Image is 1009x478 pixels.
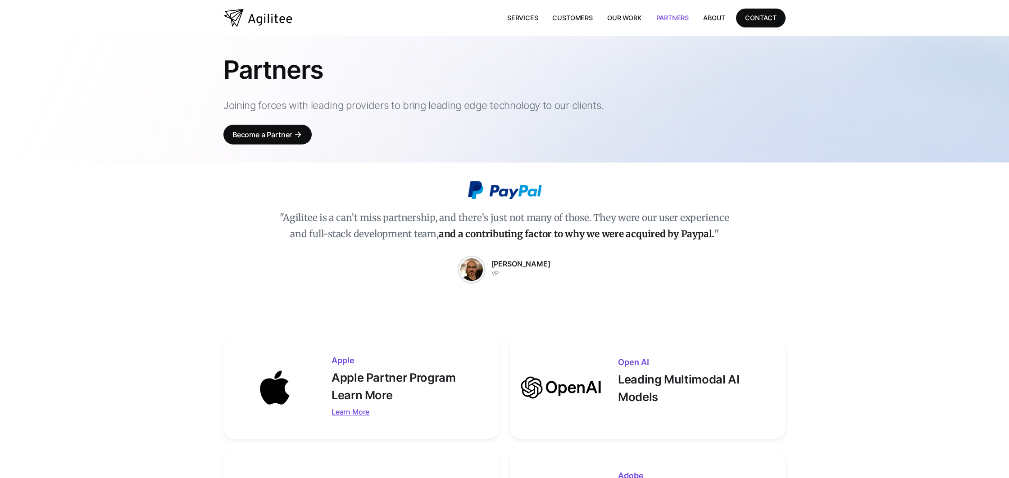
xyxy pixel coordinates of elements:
[277,210,732,243] p: "Agilitee is a can’t miss partnership, and there’s just not many of those. They were our user exp...
[600,9,649,27] a: Our Work
[736,9,786,27] a: CONTACT
[223,96,616,114] p: Joining forces with leading providers to bring leading edge technology to our clients.
[649,9,696,27] a: Partners
[491,259,550,268] strong: [PERSON_NAME]
[223,125,312,144] a: Become a Partnerarrow_forward
[223,54,616,86] h1: Partners
[696,9,732,27] a: About
[491,268,550,279] div: VP
[232,128,292,141] div: Become a Partner
[294,130,303,139] div: arrow_forward
[332,365,488,404] p: Apple Partner Program Learn More
[223,9,292,27] a: home
[618,358,775,366] h3: Open AI
[618,366,775,406] p: Leading Multimodal AI Models
[332,356,488,365] h3: Apple
[439,228,714,240] strong: and a contributing factor to why we were acquired by Paypal.
[545,9,600,27] a: Customers
[332,406,488,418] a: Learn More
[500,9,545,27] a: Services
[745,12,777,23] div: CONTACT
